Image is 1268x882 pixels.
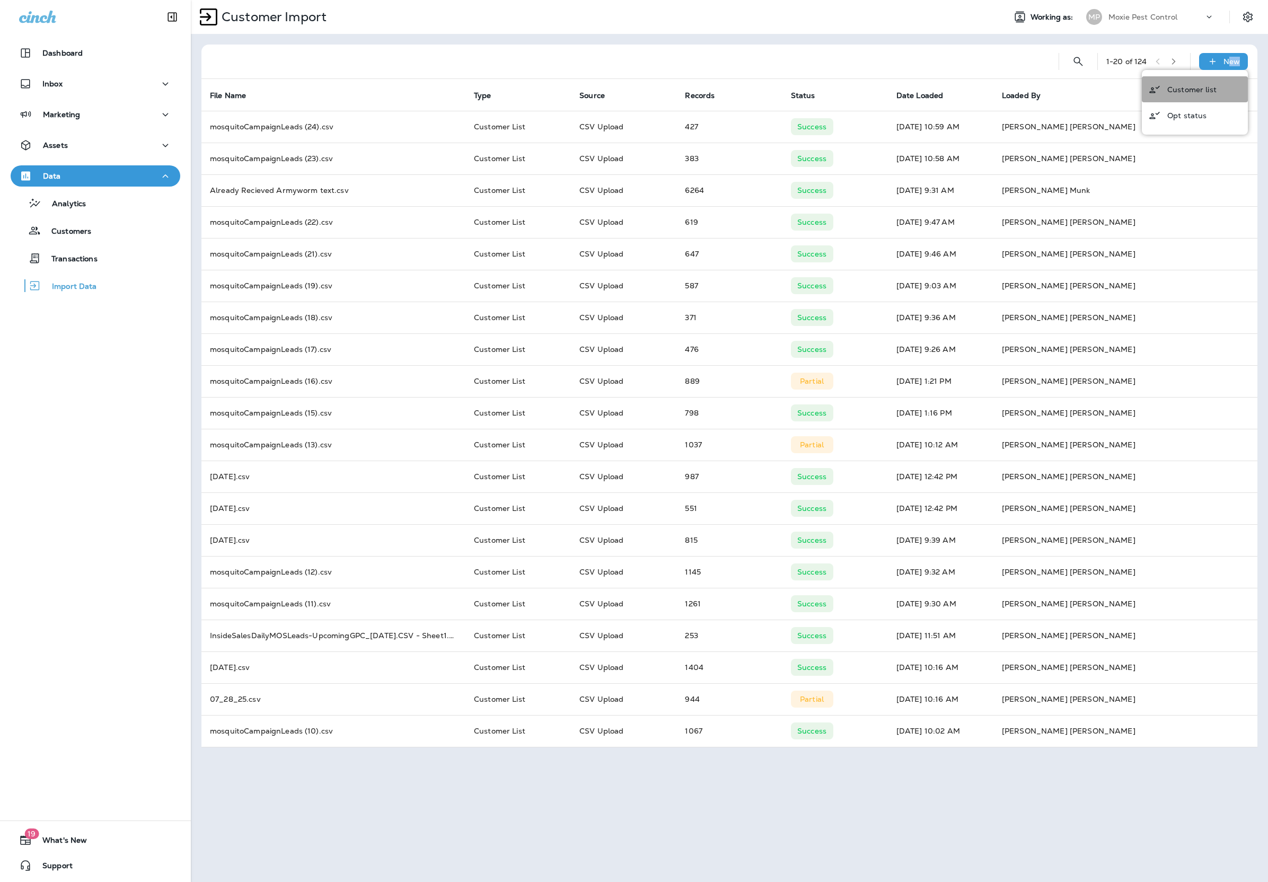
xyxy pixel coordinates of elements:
p: Success [797,409,826,417]
td: 427 [676,111,782,143]
td: mosquitoCampaignLeads (11).csv [201,588,465,620]
td: [DATE] 9:47 AM [888,206,993,238]
p: Opt status [1167,111,1207,120]
button: Analytics [11,192,180,214]
button: Transactions [11,247,180,269]
td: [DATE] 10:12 AM [888,429,993,461]
td: [DATE] 12:42 PM [888,461,993,492]
div: MP [1086,9,1102,25]
p: Success [797,536,826,544]
td: 815 [676,524,782,556]
td: mosquitoCampaignLeads (17).csv [201,333,465,365]
td: CSV Upload [571,683,676,715]
td: [PERSON_NAME] [PERSON_NAME] [993,556,1257,588]
p: New [1223,57,1240,66]
td: Customer List [465,111,571,143]
button: Dashboard [11,42,180,64]
td: Customer List [465,365,571,397]
td: 889 [676,365,782,397]
td: Customer List [465,302,571,333]
td: [PERSON_NAME] [PERSON_NAME] [993,651,1257,683]
td: [PERSON_NAME] [PERSON_NAME] [993,620,1257,651]
td: [DATE] 10:59 AM [888,111,993,143]
td: [PERSON_NAME] Munk [993,174,1257,206]
td: [PERSON_NAME] [PERSON_NAME] [993,365,1257,397]
td: CSV Upload [571,302,676,333]
p: Customers [41,227,91,237]
td: mosquitoCampaignLeads (18).csv [201,302,465,333]
td: InsideSalesDailyMOSLeads-UpcomingGPC_[DATE].CSV - Sheet1.csv [201,620,465,651]
td: Customer List [465,651,571,683]
p: Moxie Pest Control [1108,13,1178,21]
td: [PERSON_NAME] [PERSON_NAME] [993,461,1257,492]
span: What's New [32,836,87,849]
td: 383 [676,143,782,174]
td: mosquitoCampaignLeads (19).csv [201,270,465,302]
p: Success [797,631,826,640]
td: [DATE] 10:58 AM [888,143,993,174]
td: CSV Upload [571,556,676,588]
td: Customer List [465,588,571,620]
td: CSV Upload [571,111,676,143]
button: 19What's New [11,830,180,851]
td: 476 [676,333,782,365]
td: Customer List [465,461,571,492]
td: [DATE] 12:42 PM [888,492,993,524]
td: [DATE].csv [201,651,465,683]
td: mosquitoCampaignLeads (22).csv [201,206,465,238]
td: 1145 [676,556,782,588]
p: Success [797,568,826,576]
p: Success [797,122,826,131]
td: 619 [676,206,782,238]
td: Customer List [465,238,571,270]
td: CSV Upload [571,143,676,174]
button: Customers [11,219,180,242]
span: Loaded By [1002,91,1041,100]
td: [PERSON_NAME] [PERSON_NAME] [993,143,1257,174]
p: Success [797,472,826,481]
td: [PERSON_NAME] [PERSON_NAME] [993,238,1257,270]
td: [DATE] 10:16 AM [888,683,993,715]
button: Assets [11,135,180,156]
button: Data [11,165,180,187]
p: Success [797,504,826,513]
td: CSV Upload [571,651,676,683]
td: 371 [676,302,782,333]
p: Partial [800,440,824,449]
span: File Name [210,91,246,100]
button: Collapse Sidebar [157,6,187,28]
td: Customer List [465,206,571,238]
td: CSV Upload [571,588,676,620]
td: Customer List [465,556,571,588]
td: [DATE].csv [201,461,465,492]
button: Opt status [1142,102,1248,128]
button: Marketing [11,104,180,125]
td: mosquitoCampaignLeads (15).csv [201,397,465,429]
p: Success [797,250,826,258]
td: 253 [676,620,782,651]
td: CSV Upload [571,333,676,365]
td: CSV Upload [571,397,676,429]
span: File Name [210,91,260,100]
p: Success [797,599,826,608]
td: [DATE] 9:46 AM [888,238,993,270]
td: [DATE] 9:03 AM [888,270,993,302]
td: [DATE] 9:26 AM [888,333,993,365]
td: [DATE] 9:32 AM [888,556,993,588]
span: Records [685,91,728,100]
p: Success [797,186,826,195]
td: Customer List [465,620,571,651]
td: CSV Upload [571,206,676,238]
td: [DATE] 1:16 PM [888,397,993,429]
button: Import Data [11,275,180,297]
p: Customer Import [217,9,327,25]
td: [DATE] 10:16 AM [888,651,993,683]
td: [DATE] 9:31 AM [888,174,993,206]
p: Partial [800,377,824,385]
td: mosquitoCampaignLeads (10).csv [201,715,465,747]
p: Success [797,663,826,672]
td: CSV Upload [571,492,676,524]
span: Status [791,91,815,100]
button: Search Import [1068,51,1089,72]
p: Success [797,154,826,163]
